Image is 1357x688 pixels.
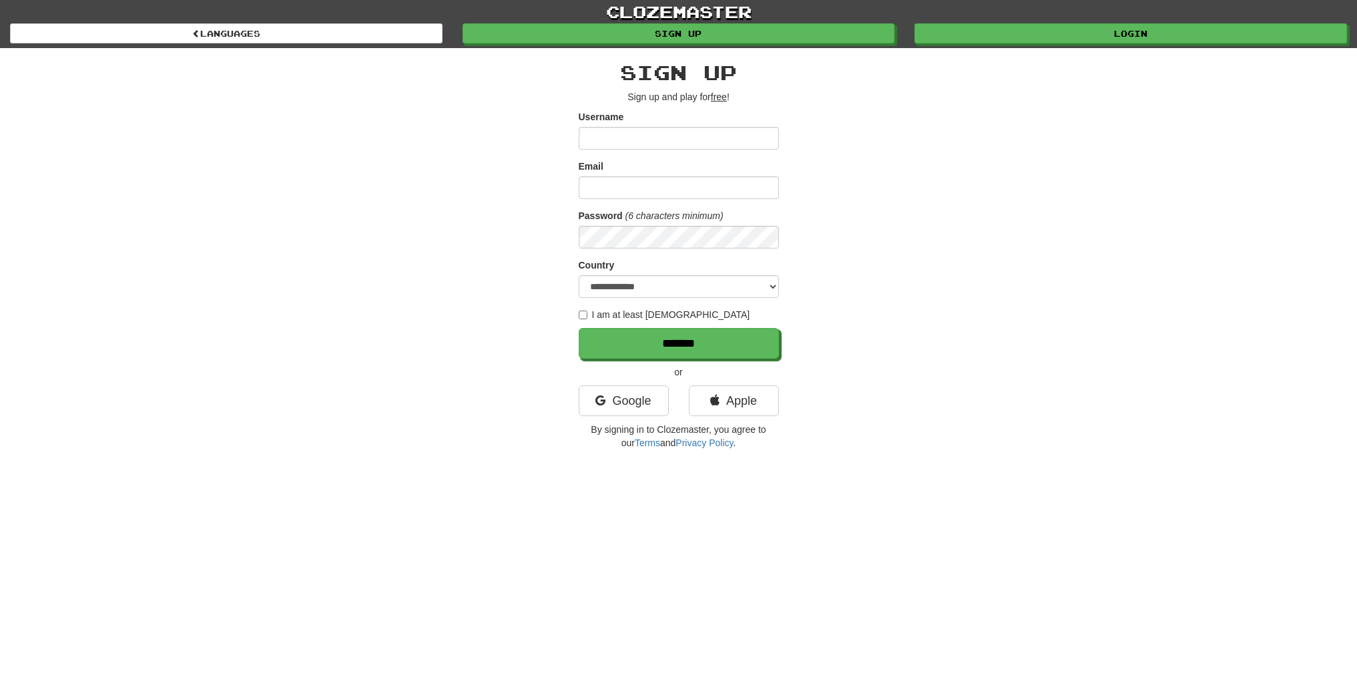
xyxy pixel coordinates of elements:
[579,365,779,379] p: or
[579,311,587,319] input: I am at least [DEMOGRAPHIC_DATA]
[579,209,623,222] label: Password
[635,438,660,448] a: Terms
[579,423,779,450] p: By signing in to Clozemaster, you agree to our and .
[711,92,727,102] u: free
[579,110,624,124] label: Username
[579,160,603,173] label: Email
[579,61,779,83] h2: Sign up
[579,90,779,104] p: Sign up and play for !
[579,308,750,321] label: I am at least [DEMOGRAPHIC_DATA]
[463,23,895,43] a: Sign up
[579,259,615,272] label: Country
[675,438,733,448] a: Privacy Policy
[625,210,724,221] em: (6 characters minimum)
[914,23,1347,43] a: Login
[10,23,443,43] a: Languages
[579,385,669,416] a: Google
[689,385,779,416] a: Apple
